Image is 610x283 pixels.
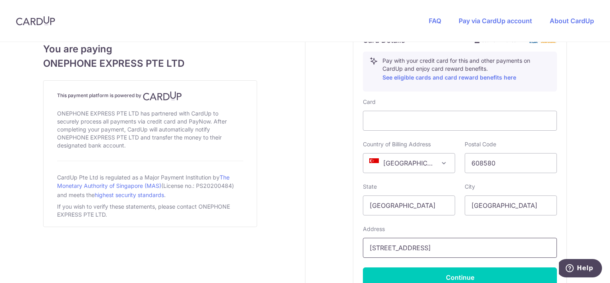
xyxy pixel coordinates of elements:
[459,17,532,25] a: Pay via CardUp account
[57,108,243,151] div: ONEPHONE EXPRESS PTE LTD has partnered with CardUp to securely process all payments via credit ca...
[559,259,602,279] iframe: Opens a widget where you can find more information
[550,17,594,25] a: About CardUp
[465,183,475,191] label: City
[57,171,243,201] div: CardUp Pte Ltd is regulated as a Major Payment Institution by (License no.: PS20200484) and meets...
[370,116,550,126] iframe: Secure card payment input frame
[382,74,516,81] a: See eligible cards and card reward benefits here
[143,91,182,101] img: CardUp
[363,98,376,106] label: Card
[465,153,557,173] input: Example 123456
[57,201,243,220] div: If you wish to verify these statements, please contact ONEPHONE EXPRESS PTE LTD.
[363,153,455,173] span: Singapore
[43,42,257,56] span: You are paying
[16,16,55,26] img: CardUp
[363,153,455,173] span: Singapore
[363,225,385,233] label: Address
[429,17,441,25] a: FAQ
[363,183,377,191] label: State
[57,91,243,101] h4: This payment platform is powered by
[43,56,257,71] span: ONEPHONE EXPRESS PTE LTD
[465,140,496,148] label: Postal Code
[382,57,550,82] p: Pay with your credit card for this and other payments on CardUp and enjoy card reward benefits.
[363,140,431,148] label: Country of Billing Address
[95,191,164,198] a: highest security standards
